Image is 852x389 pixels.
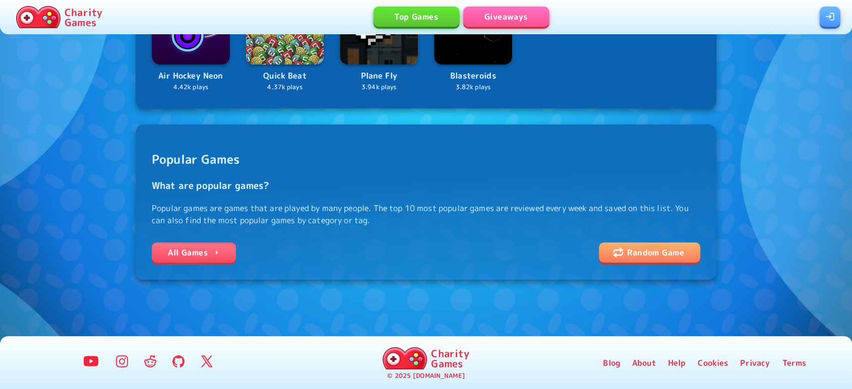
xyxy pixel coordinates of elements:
[632,357,656,369] a: About
[383,347,427,369] img: Charity.Games
[172,355,185,367] img: GitHub Logo
[16,6,60,28] img: Charity.Games
[387,371,464,381] p: © 2025 [DOMAIN_NAME]
[668,357,686,369] a: Help
[603,357,620,369] a: Blog
[246,83,324,92] p: 4.37k plays
[152,141,700,227] span: Popular games are games that are played by many people. The top 10 most popular games are reviewe...
[12,4,106,30] a: Charity Games
[340,83,418,92] p: 3.94k plays
[65,7,102,27] p: Charity Games
[379,345,473,371] a: Charity Games
[152,70,230,83] p: Air Hockey Neon
[144,355,156,367] img: Reddit Logo
[431,348,469,368] p: Charity Games
[152,83,230,92] p: 4.42k plays
[782,357,806,369] a: Terms
[116,355,128,367] img: Instagram Logo
[434,70,512,83] p: Blasteroids
[246,70,324,83] p: Quick Beat
[152,242,236,263] a: All Games
[740,357,770,369] a: Privacy
[613,247,623,257] img: shuffle icon
[152,150,700,168] h2: Popular Games
[340,70,418,83] p: Plane Fly
[374,7,459,27] a: Top Games
[463,7,549,27] a: Giveaways
[434,83,512,92] p: 3.82k plays
[152,178,700,192] h3: What are popular games?
[599,242,700,263] a: shuffle iconRandom Game
[201,355,213,367] img: Twitter Logo
[698,357,728,369] a: Cookies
